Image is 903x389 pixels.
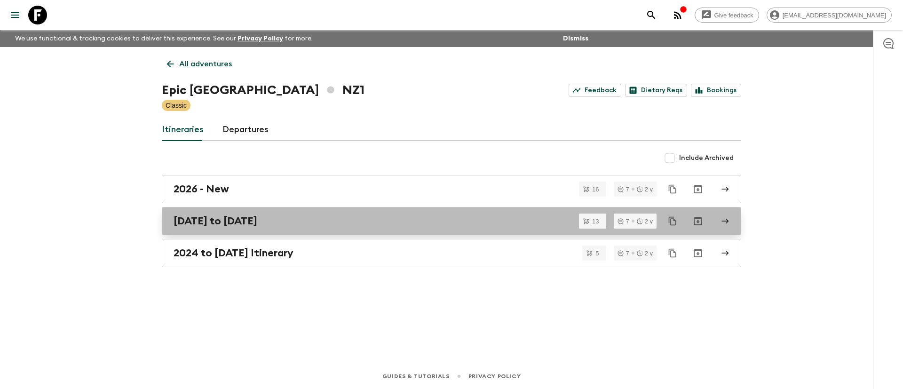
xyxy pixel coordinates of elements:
a: Privacy Policy [468,371,521,381]
span: 16 [586,186,604,192]
a: 2024 to [DATE] Itinerary [162,239,741,267]
h2: 2024 to [DATE] Itinerary [174,247,293,259]
div: 7 [618,250,629,256]
div: [EMAIL_ADDRESS][DOMAIN_NAME] [767,8,892,23]
a: Bookings [691,84,741,97]
p: All adventures [179,58,232,70]
a: Dietary Reqs [625,84,687,97]
span: Give feedback [709,12,759,19]
button: Duplicate [664,245,681,262]
span: [EMAIL_ADDRESS][DOMAIN_NAME] [777,12,891,19]
span: 5 [590,250,604,256]
button: Archive [689,180,707,198]
a: 2026 - New [162,175,741,203]
div: 2 y [637,218,653,224]
span: 13 [586,218,604,224]
h1: Epic [GEOGRAPHIC_DATA] NZ1 [162,81,364,100]
button: Duplicate [664,181,681,198]
a: Guides & Tutorials [382,371,450,381]
a: Give feedback [695,8,759,23]
a: Privacy Policy [238,35,283,42]
a: [DATE] to [DATE] [162,207,741,235]
div: 2 y [637,250,653,256]
button: Dismiss [561,32,591,45]
a: Itineraries [162,119,204,141]
h2: 2026 - New [174,183,229,195]
a: Feedback [569,84,621,97]
span: Include Archived [679,153,734,163]
div: 7 [618,186,629,192]
a: Departures [222,119,269,141]
div: 7 [618,218,629,224]
button: menu [6,6,24,24]
button: Archive [689,212,707,230]
p: We use functional & tracking cookies to deliver this experience. See our for more. [11,30,317,47]
div: 2 y [637,186,653,192]
p: Classic [166,101,187,110]
button: search adventures [642,6,661,24]
a: All adventures [162,55,237,73]
h2: [DATE] to [DATE] [174,215,257,227]
button: Archive [689,244,707,262]
button: Duplicate [664,213,681,230]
